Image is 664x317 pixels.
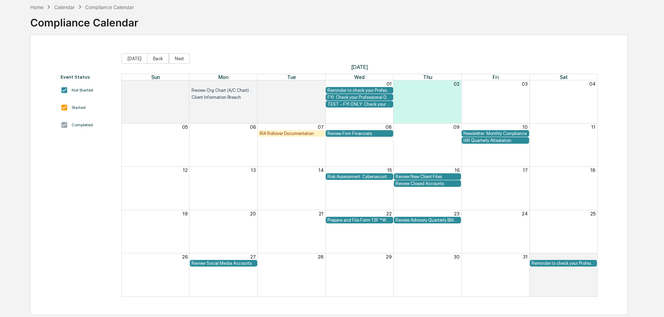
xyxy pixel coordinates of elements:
[454,81,460,87] button: 02
[218,74,228,80] span: Mon
[396,174,460,179] div: Review New Client Files
[183,211,188,216] button: 19
[386,254,392,260] button: 29
[121,74,598,297] div: Month View
[463,131,527,136] div: Newsletter: Monthly Compliance
[318,81,324,87] button: 30
[455,167,460,173] button: 16
[590,254,596,260] button: 01
[318,124,324,130] button: 07
[182,124,188,130] button: 05
[192,261,256,266] div: Review Social Media Accounts
[327,88,391,93] div: Reminder to check your Professional Designation and IAR CE credits.
[72,122,93,127] div: Completed
[386,124,392,130] button: 08
[387,81,392,87] button: 01
[453,124,460,130] button: 09
[54,4,75,10] div: Calendar
[192,95,256,100] div: Client Information Breach
[522,81,528,87] button: 03
[327,174,391,179] div: Risk Assessment: Cybersecurity & Technology Vendor Review
[182,254,188,260] button: 26
[523,167,528,173] button: 17
[532,261,596,266] div: Reminder to check your Professional Designation and IAR CE credits.
[523,124,528,130] button: 10
[560,74,568,80] span: Sat
[169,53,190,64] button: Next
[260,131,324,136] div: IRA Rollover Documentation
[251,167,256,173] button: 13
[151,74,160,80] span: Sun
[327,102,391,107] div: TEST - FYI ONLY: Check your professional designation and IAR credits!
[327,95,391,100] div: FYI: Check your Professional Designation and IAR Credit Status
[250,211,256,216] button: 20
[396,181,460,186] div: Review Closed Accounts
[287,74,296,80] span: Tue
[319,211,324,216] button: 21
[493,74,499,80] span: Fri
[327,217,391,223] div: Prepare and File Form 13F *What does True West do and what do we do???
[121,64,598,70] span: [DATE]
[454,211,460,216] button: 23
[250,124,256,130] button: 06
[589,81,596,87] button: 04
[387,167,392,173] button: 15
[454,254,460,260] button: 30
[85,4,134,10] div: Compliance Calendar
[72,88,93,93] div: Not Started
[318,254,324,260] button: 28
[60,74,114,80] div: Event Status
[192,88,256,93] div: Review Org Chart (A/C Chart) and list of access persons.
[147,53,169,64] button: Back
[250,81,256,87] button: 29
[463,138,527,143] div: IAR Quarterly Attestation
[250,254,256,260] button: 27
[121,53,147,64] button: [DATE]
[30,11,138,29] div: Compliance Calendar
[72,105,86,110] div: Started
[590,167,596,173] button: 18
[522,211,528,216] button: 24
[523,254,528,260] button: 31
[396,217,460,223] div: Review Advisory Quarterly Billing Statements/Fee Calculations Report
[423,74,432,80] span: Thu
[591,124,596,130] button: 11
[327,131,391,136] div: Review Firm Financials
[318,167,324,173] button: 14
[354,74,365,80] span: Wed
[30,4,43,10] div: Home
[386,211,392,216] button: 22
[590,211,596,216] button: 25
[183,167,188,173] button: 12
[182,81,188,87] button: 28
